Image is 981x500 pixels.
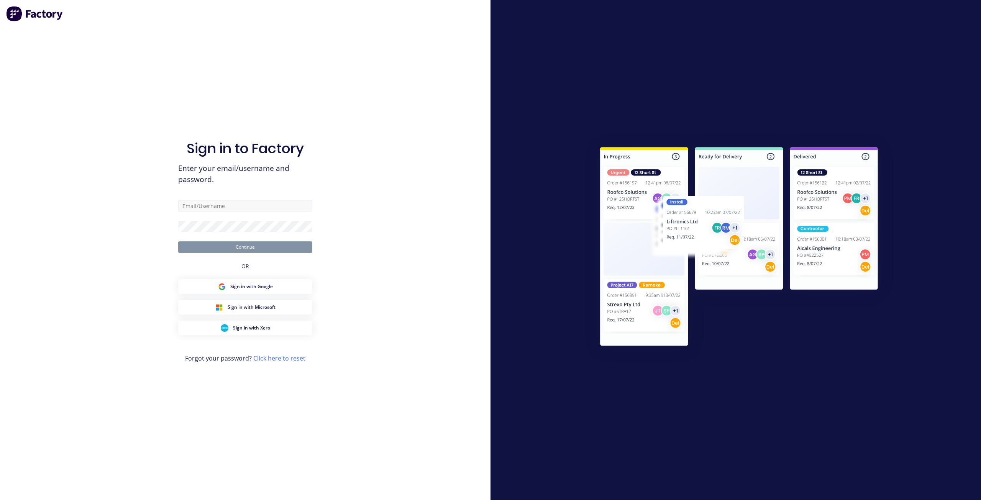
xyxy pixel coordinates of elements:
[187,140,304,157] h1: Sign in to Factory
[221,324,228,332] img: Xero Sign in
[185,354,305,363] span: Forgot your password?
[178,279,312,294] button: Google Sign inSign in with Google
[178,321,312,335] button: Xero Sign inSign in with Xero
[178,163,312,185] span: Enter your email/username and password.
[253,354,305,362] a: Click here to reset
[228,304,276,311] span: Sign in with Microsoft
[178,300,312,315] button: Microsoft Sign inSign in with Microsoft
[215,303,223,311] img: Microsoft Sign in
[230,283,273,290] span: Sign in with Google
[6,6,64,21] img: Factory
[178,241,312,253] button: Continue
[583,132,895,364] img: Sign in
[233,325,270,331] span: Sign in with Xero
[218,283,226,290] img: Google Sign in
[241,253,249,279] div: OR
[178,200,312,211] input: Email/Username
